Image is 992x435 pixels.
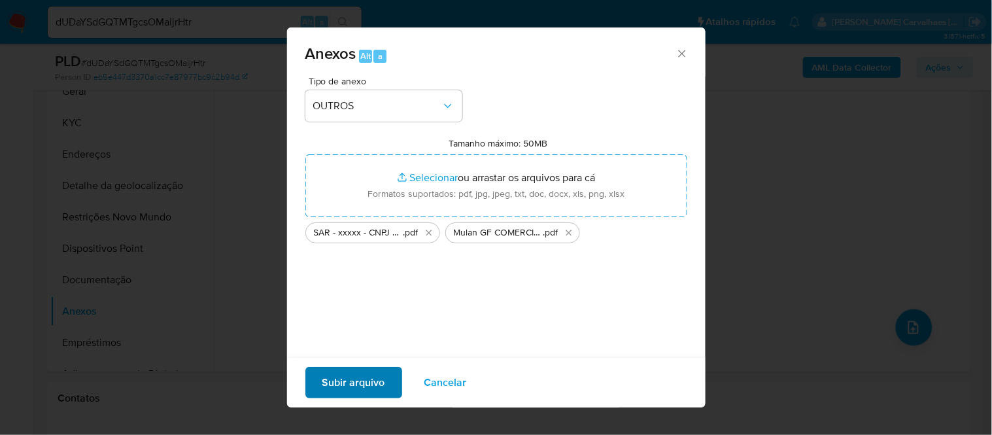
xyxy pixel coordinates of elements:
button: Excluir SAR - xxxxx - CNPJ 55209823000113 - GF COMERCIO DE VARIEDADES LTDA.pdf [421,225,437,241]
span: Cancelar [424,368,467,397]
button: Subir arquivo [305,367,402,398]
span: Mulan GF COMERCIO DE VARIEDADES LTDA243814525_2025_09_01_15_57_01 - Tabla dinámica 1 [454,226,543,239]
button: Cancelar [407,367,484,398]
span: Tipo de anexo [309,77,466,86]
span: Anexos [305,42,356,65]
button: Fechar [676,47,687,59]
span: a [378,50,383,62]
span: SAR - xxxxx - CNPJ 55209823000113 - GF COMERCIO DE VARIEDADES LTDA [314,226,403,239]
span: .pdf [403,226,419,239]
label: Tamanho máximo: 50MB [449,137,547,149]
span: OUTROS [313,99,441,113]
button: OUTROS [305,90,462,122]
ul: Arquivos selecionados [305,217,687,243]
button: Excluir Mulan GF COMERCIO DE VARIEDADES LTDA243814525_2025_09_01_15_57_01 - Tabla dinámica 1.pdf [561,225,577,241]
span: .pdf [543,226,558,239]
span: Subir arquivo [322,368,385,397]
span: Alt [360,50,371,62]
